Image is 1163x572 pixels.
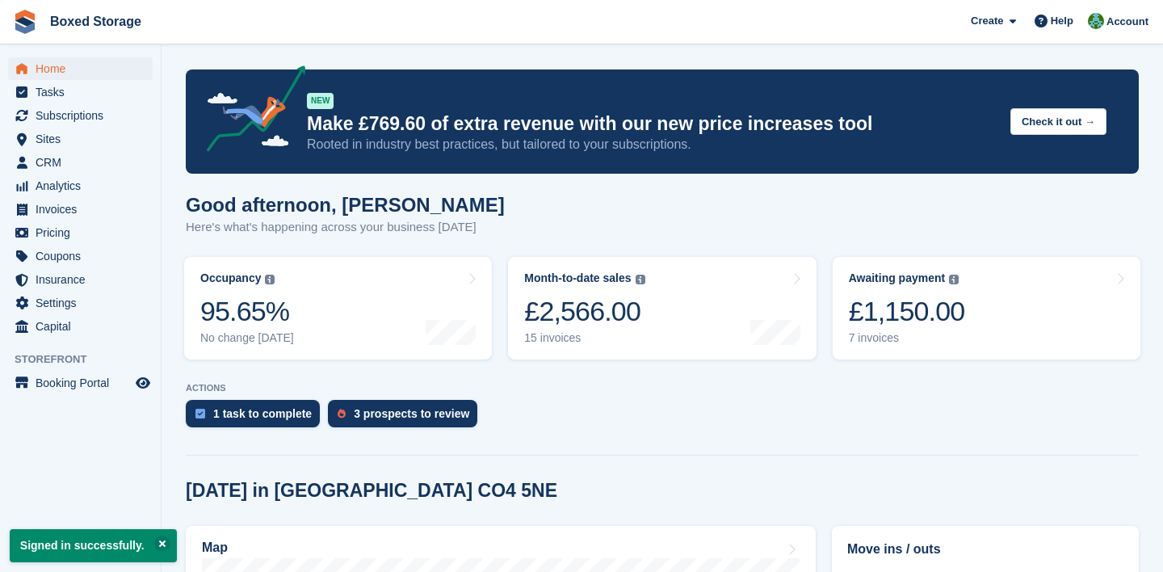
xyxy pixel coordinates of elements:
[8,221,153,244] a: menu
[338,409,346,418] img: prospect-51fa495bee0391a8d652442698ab0144808aea92771e9ea1ae160a38d050c398.svg
[36,292,132,314] span: Settings
[13,10,37,34] img: stora-icon-8386f47178a22dfd0bd8f6a31ec36ba5ce8667c1dd55bd0f319d3a0aa187defe.svg
[307,136,997,154] p: Rooted in industry best practices, but tailored to your subscriptions.
[36,57,132,80] span: Home
[1106,14,1148,30] span: Account
[133,373,153,393] a: Preview store
[524,271,631,285] div: Month-to-date sales
[8,198,153,221] a: menu
[200,295,294,328] div: 95.65%
[36,81,132,103] span: Tasks
[202,540,228,555] h2: Map
[8,128,153,150] a: menu
[186,400,328,435] a: 1 task to complete
[636,275,645,284] img: icon-info-grey-7440780725fd019a000dd9b08b2336e03edf1995a4989e88bcd33f0948082b44.svg
[8,151,153,174] a: menu
[1010,108,1106,135] button: Check it out →
[1088,13,1104,29] img: Tobias Butler
[186,194,505,216] h1: Good afternoon, [PERSON_NAME]
[213,407,312,420] div: 1 task to complete
[849,295,965,328] div: £1,150.00
[849,331,965,345] div: 7 invoices
[307,112,997,136] p: Make £769.60 of extra revenue with our new price increases tool
[8,292,153,314] a: menu
[10,529,177,562] p: Signed in successfully.
[524,331,644,345] div: 15 invoices
[195,409,205,418] img: task-75834270c22a3079a89374b754ae025e5fb1db73e45f91037f5363f120a921f8.svg
[36,198,132,221] span: Invoices
[36,372,132,394] span: Booking Portal
[508,257,816,360] a: Month-to-date sales £2,566.00 15 invoices
[8,81,153,103] a: menu
[36,245,132,267] span: Coupons
[36,315,132,338] span: Capital
[328,400,485,435] a: 3 prospects to review
[8,315,153,338] a: menu
[200,331,294,345] div: No change [DATE]
[193,65,306,158] img: price-adjustments-announcement-icon-8257ccfd72463d97f412b2fc003d46551f7dbcb40ab6d574587a9cd5c0d94...
[186,383,1139,393] p: ACTIONS
[8,175,153,197] a: menu
[524,295,644,328] div: £2,566.00
[849,271,946,285] div: Awaiting payment
[8,245,153,267] a: menu
[36,175,132,197] span: Analytics
[971,13,1003,29] span: Create
[307,93,334,109] div: NEW
[186,480,557,502] h2: [DATE] in [GEOGRAPHIC_DATA] CO4 5NE
[36,151,132,174] span: CRM
[8,104,153,127] a: menu
[186,218,505,237] p: Here's what's happening across your business [DATE]
[354,407,469,420] div: 3 prospects to review
[36,128,132,150] span: Sites
[200,271,261,285] div: Occupancy
[44,8,148,35] a: Boxed Storage
[15,351,161,368] span: Storefront
[36,221,132,244] span: Pricing
[1051,13,1073,29] span: Help
[847,540,1123,559] h2: Move ins / outs
[36,268,132,291] span: Insurance
[8,372,153,394] a: menu
[184,257,492,360] a: Occupancy 95.65% No change [DATE]
[265,275,275,284] img: icon-info-grey-7440780725fd019a000dd9b08b2336e03edf1995a4989e88bcd33f0948082b44.svg
[833,257,1140,360] a: Awaiting payment £1,150.00 7 invoices
[8,57,153,80] a: menu
[36,104,132,127] span: Subscriptions
[8,268,153,291] a: menu
[949,275,959,284] img: icon-info-grey-7440780725fd019a000dd9b08b2336e03edf1995a4989e88bcd33f0948082b44.svg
